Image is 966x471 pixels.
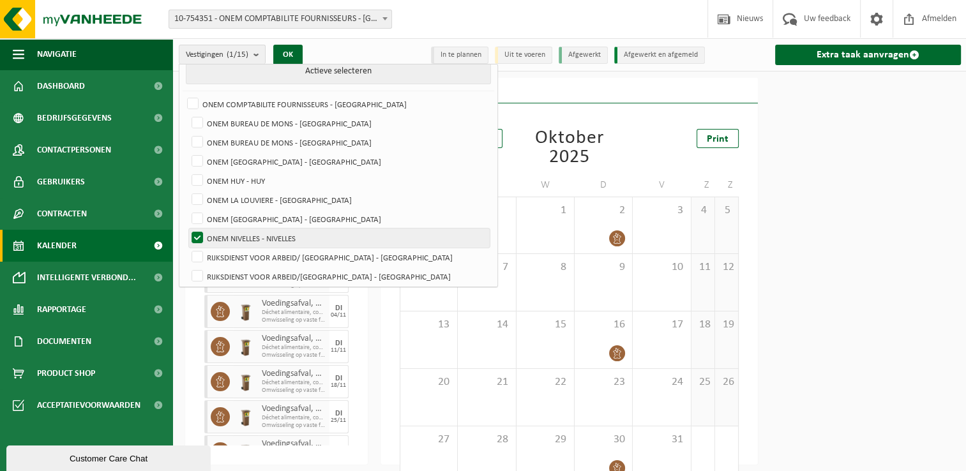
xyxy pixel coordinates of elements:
[523,260,568,274] span: 8
[189,228,490,248] label: ONEM NIVELLES - NIVELLES
[37,230,77,262] span: Kalender
[185,94,490,114] label: ONEM COMPTABILITE FOURNISSEURS - [GEOGRAPHIC_DATA]
[614,47,705,64] li: Afgewerkt en afgemeld
[335,445,342,452] div: DI
[189,190,490,209] label: ONEM LA LOUVIERE - [GEOGRAPHIC_DATA]
[581,433,626,447] span: 30
[189,114,490,133] label: ONEM BUREAU DE MONS - [GEOGRAPHIC_DATA]
[639,260,684,274] span: 10
[37,325,91,357] span: Documenten
[581,260,626,274] span: 9
[464,318,509,332] span: 14
[179,45,266,64] button: Vestigingen(1/15)
[37,357,95,389] span: Product Shop
[691,174,715,197] td: Z
[236,372,255,391] img: WB-0140-HPE-BN-01
[775,45,961,65] a: Extra taak aanvragen
[37,70,85,102] span: Dashboard
[581,204,626,218] span: 2
[262,344,326,352] span: Déchet alimentaire, contenant des produits d'origine animale
[262,414,326,422] span: Déchet alimentaire, contenant des produits d'origine animale
[335,375,342,382] div: DI
[6,443,213,471] iframe: chat widget
[495,47,552,64] li: Uit te voeren
[639,375,684,389] span: 24
[227,50,248,59] count: (1/15)
[581,375,626,389] span: 23
[331,347,346,354] div: 11/11
[37,38,77,70] span: Navigatie
[236,442,255,461] img: WB-0140-HPE-BN-01
[169,10,391,28] span: 10-754351 - ONEM COMPTABILITE FOURNISSEURS - BRUXELLES
[639,204,684,218] span: 3
[189,267,490,286] label: RIJKSDIENST VOOR ARBEID/[GEOGRAPHIC_DATA] - [GEOGRAPHIC_DATA]
[517,129,622,167] div: Oktober 2025
[262,422,326,430] span: Omwisseling op vaste frequentie (incl. verwerking)
[407,318,451,332] span: 13
[262,334,326,344] span: Voedingsafval, bevat producten van dierlijke oorsprong, onverpakt, categorie 3
[523,318,568,332] span: 15
[273,45,303,65] button: OK
[407,375,451,389] span: 20
[581,318,626,332] span: 16
[698,375,708,389] span: 25
[523,375,568,389] span: 22
[698,260,708,274] span: 11
[335,304,342,312] div: DI
[407,433,451,447] span: 27
[169,10,392,29] span: 10-754351 - ONEM COMPTABILITE FOURNISSEURS - BRUXELLES
[715,174,739,197] td: Z
[37,389,140,421] span: Acceptatievoorwaarden
[331,312,346,318] div: 04/11
[464,375,509,389] span: 21
[721,204,732,218] span: 5
[331,417,346,424] div: 25/11
[331,382,346,389] div: 18/11
[431,47,488,64] li: In te plannen
[523,204,568,218] span: 1
[523,433,568,447] span: 29
[189,171,490,190] label: ONEM HUY - HUY
[186,59,491,84] button: Actieve selecteren
[559,47,608,64] li: Afgewerkt
[698,318,708,332] span: 18
[236,337,255,356] img: WB-0140-HPE-BN-01
[335,410,342,417] div: DI
[639,318,684,332] span: 17
[262,439,326,449] span: Voedingsafval, bevat producten van dierlijke oorsprong, onverpakt, categorie 3
[517,174,575,197] td: W
[189,286,490,305] label: RIJKSDIENST VOOR ARBEID/[GEOGRAPHIC_DATA] - GENTBRUGGE
[633,174,691,197] td: V
[698,204,708,218] span: 4
[721,318,732,332] span: 19
[37,198,87,230] span: Contracten
[189,133,490,152] label: ONEM BUREAU DE MONS - [GEOGRAPHIC_DATA]
[335,340,342,347] div: DI
[189,248,490,267] label: RIJKSDIENST VOOR ARBEID/ [GEOGRAPHIC_DATA] - [GEOGRAPHIC_DATA]
[262,387,326,394] span: Omwisseling op vaste frequentie (incl. verwerking)
[464,433,509,447] span: 28
[721,260,732,274] span: 12
[262,369,326,379] span: Voedingsafval, bevat producten van dierlijke oorsprong, onverpakt, categorie 3
[189,152,490,171] label: ONEM [GEOGRAPHIC_DATA] - [GEOGRAPHIC_DATA]
[189,209,490,228] label: ONEM [GEOGRAPHIC_DATA] - [GEOGRAPHIC_DATA]
[697,129,739,148] a: Print
[639,433,684,447] span: 31
[721,375,732,389] span: 26
[236,302,255,321] img: WB-0140-HPE-BN-01
[262,352,326,359] span: Omwisseling op vaste frequentie (incl. verwerking)
[37,262,136,294] span: Intelligente verbond...
[707,134,728,144] span: Print
[186,45,248,64] span: Vestigingen
[37,102,112,134] span: Bedrijfsgegevens
[262,309,326,317] span: Déchet alimentaire, contenant des produits d'origine animale
[236,407,255,426] img: WB-0140-HPE-BN-01
[262,299,326,309] span: Voedingsafval, bevat producten van dierlijke oorsprong, onverpakt, categorie 3
[262,379,326,387] span: Déchet alimentaire, contenant des produits d'origine animale
[262,317,326,324] span: Omwisseling op vaste frequentie (incl. verwerking)
[37,294,86,325] span: Rapportage
[262,404,326,414] span: Voedingsafval, bevat producten van dierlijke oorsprong, onverpakt, categorie 3
[37,166,85,198] span: Gebruikers
[37,134,111,166] span: Contactpersonen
